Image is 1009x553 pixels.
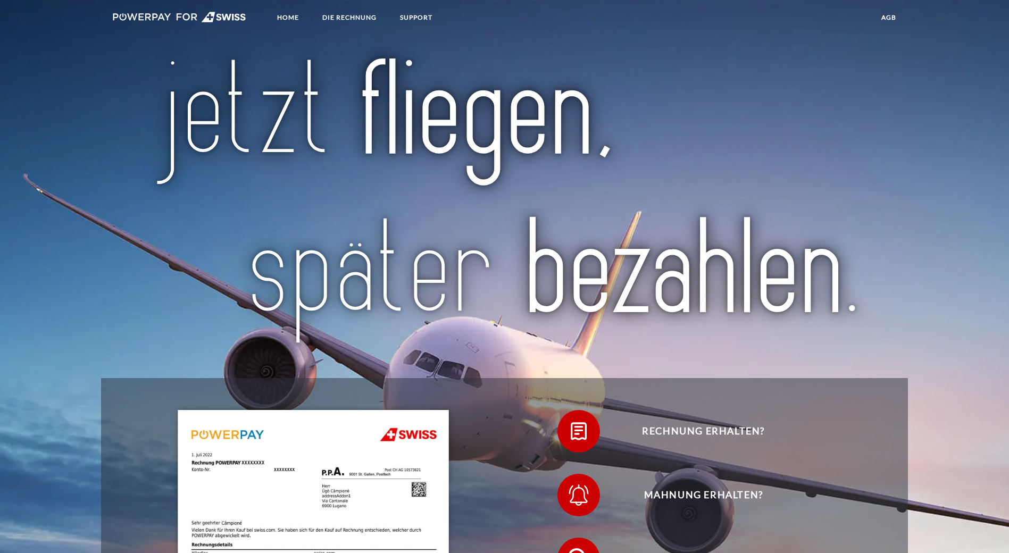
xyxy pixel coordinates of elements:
[313,8,386,27] a: DIE RECHNUNG
[268,8,308,27] a: Home
[573,474,833,516] span: Mahnung erhalten?
[391,8,441,27] a: SUPPORT
[872,8,905,27] a: agb
[113,12,246,22] img: logo-swiss-white.svg
[149,55,860,349] img: title-swiss_de.svg
[557,410,834,453] button: Rechnung erhalten?
[573,410,833,453] span: Rechnung erhalten?
[565,418,592,445] img: qb_bill.svg
[557,474,834,516] button: Mahnung erhalten?
[565,482,592,508] img: qb_bell.svg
